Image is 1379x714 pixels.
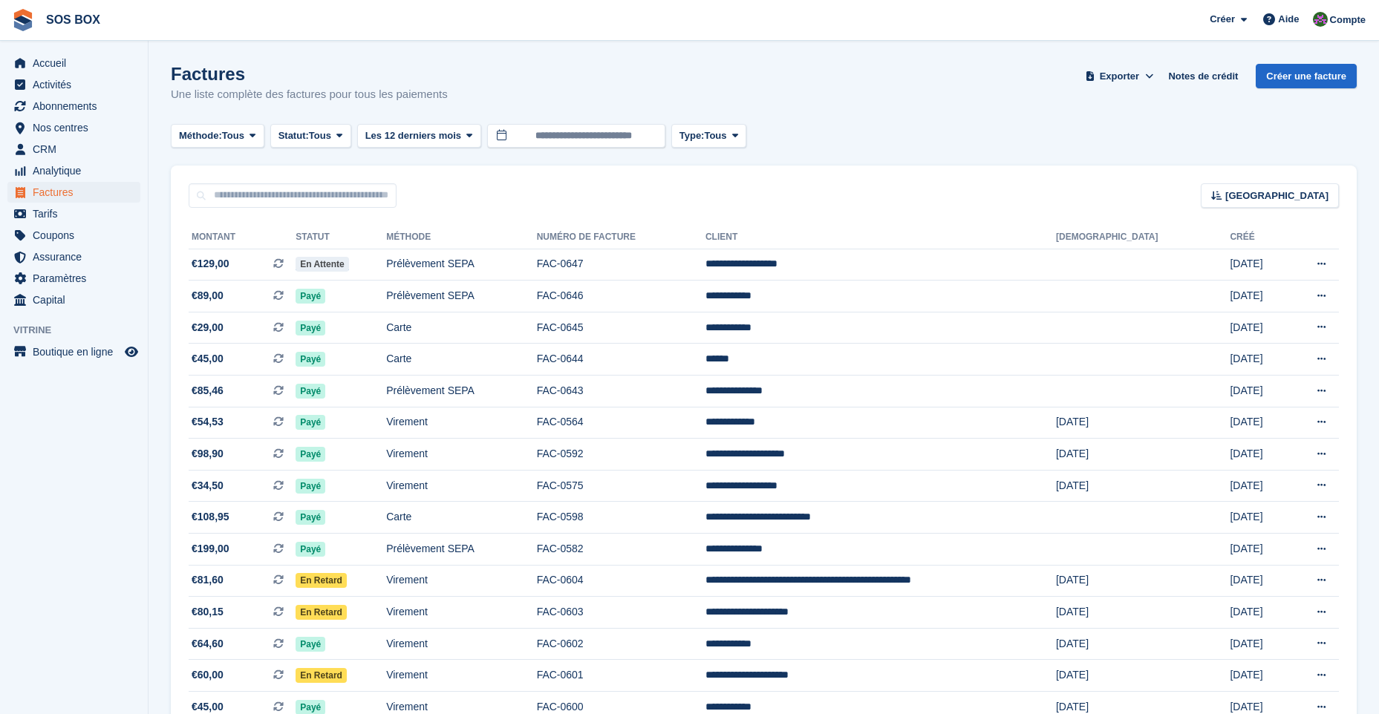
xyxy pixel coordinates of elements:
[40,7,106,32] a: SOS BOX
[537,660,705,692] td: FAC-0601
[1056,470,1230,502] td: [DATE]
[537,281,705,312] td: FAC-0646
[705,226,1056,249] th: Client
[192,636,224,652] span: €64,60
[537,534,705,566] td: FAC-0582
[704,128,726,143] span: Tous
[33,117,122,138] span: Nos centres
[296,257,349,272] span: En attente
[278,128,309,143] span: Statut:
[1230,565,1285,597] td: [DATE]
[171,124,264,148] button: Méthode: Tous
[296,573,347,588] span: En retard
[386,344,536,376] td: Carte
[192,604,224,620] span: €80,15
[1056,628,1230,660] td: [DATE]
[192,667,224,683] span: €60,00
[33,289,122,310] span: Capital
[1056,439,1230,471] td: [DATE]
[1225,189,1329,203] span: [GEOGRAPHIC_DATA]
[537,628,705,660] td: FAC-0602
[7,74,140,95] a: menu
[33,182,122,203] span: Factures
[296,542,325,557] span: Payé
[1230,597,1285,629] td: [DATE]
[33,160,122,181] span: Analytique
[386,312,536,344] td: Carte
[1230,312,1285,344] td: [DATE]
[192,509,229,525] span: €108,95
[33,268,122,289] span: Paramètres
[1230,249,1285,281] td: [DATE]
[1082,64,1156,88] button: Exporter
[296,668,347,683] span: En retard
[7,139,140,160] a: menu
[1162,64,1244,88] a: Notes de crédit
[171,86,448,103] p: Une liste complète des factures pour tous les paiements
[33,246,122,267] span: Assurance
[537,249,705,281] td: FAC-0647
[386,249,536,281] td: Prélèvement SEPA
[192,541,229,557] span: €199,00
[13,323,148,338] span: Vitrine
[7,268,140,289] a: menu
[296,226,386,249] th: Statut
[33,74,122,95] span: Activités
[7,341,140,362] a: menu
[386,534,536,566] td: Prélèvement SEPA
[537,407,705,439] td: FAC-0564
[296,321,325,335] span: Payé
[192,288,224,304] span: €89,00
[309,128,331,143] span: Tous
[192,320,224,335] span: €29,00
[537,312,705,344] td: FAC-0645
[386,597,536,629] td: Virement
[7,96,140,117] a: menu
[537,565,705,597] td: FAC-0604
[7,182,140,203] a: menu
[386,660,536,692] td: Virement
[386,470,536,502] td: Virement
[192,351,224,367] span: €45,00
[270,124,351,148] button: Statut: Tous
[296,479,325,494] span: Payé
[12,9,34,31] img: stora-icon-8386f47178a22dfd0bd8f6a31ec36ba5ce8667c1dd55bd0f319d3a0aa187defe.svg
[1230,407,1285,439] td: [DATE]
[296,605,347,620] span: En retard
[1230,534,1285,566] td: [DATE]
[33,96,122,117] span: Abonnements
[386,439,536,471] td: Virement
[537,439,705,471] td: FAC-0592
[1230,226,1285,249] th: Créé
[1256,64,1357,88] a: Créer une facture
[7,53,140,73] a: menu
[386,628,536,660] td: Virement
[679,128,705,143] span: Type:
[386,376,536,407] td: Prélèvement SEPA
[1230,502,1285,534] td: [DATE]
[33,139,122,160] span: CRM
[1056,407,1230,439] td: [DATE]
[7,225,140,246] a: menu
[537,344,705,376] td: FAC-0644
[7,117,140,138] a: menu
[33,203,122,224] span: Tarifs
[7,289,140,310] a: menu
[1230,376,1285,407] td: [DATE]
[1230,281,1285,312] td: [DATE]
[537,226,705,249] th: Numéro de facture
[296,289,325,304] span: Payé
[1230,628,1285,660] td: [DATE]
[192,414,224,430] span: €54,53
[179,128,222,143] span: Méthode:
[1100,69,1139,84] span: Exporter
[192,446,224,462] span: €98,90
[365,128,461,143] span: Les 12 derniers mois
[537,470,705,502] td: FAC-0575
[1230,439,1285,471] td: [DATE]
[33,341,122,362] span: Boutique en ligne
[1230,344,1285,376] td: [DATE]
[1056,565,1230,597] td: [DATE]
[192,572,224,588] span: €81,60
[1056,226,1230,249] th: [DEMOGRAPHIC_DATA]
